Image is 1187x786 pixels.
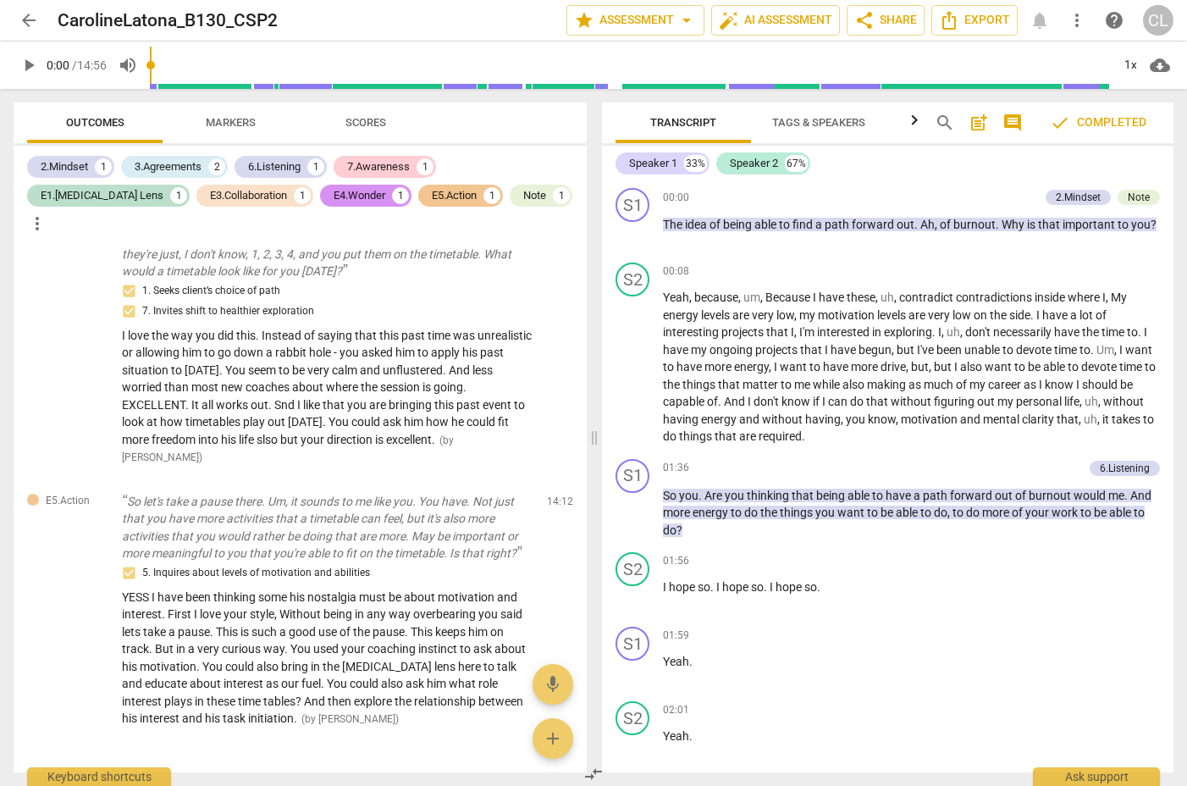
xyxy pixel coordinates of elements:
[27,213,47,234] span: more_vert
[732,308,752,322] span: are
[974,308,990,322] span: on
[533,664,573,705] button: Add voice note
[95,158,112,175] div: 1
[58,10,278,31] h2: CarolineLatona_B130_CSP2
[1027,218,1038,231] span: is
[1039,378,1045,391] span: I
[1016,395,1064,408] span: personal
[825,343,831,357] span: I
[762,412,805,426] span: without
[792,489,816,502] span: that
[983,412,1022,426] span: mental
[724,395,748,408] span: And
[954,360,960,374] span: I
[823,360,851,374] span: have
[135,158,202,175] div: 3.Agreements
[543,674,563,695] span: mic
[965,109,992,136] button: Add summary
[891,395,934,408] span: without
[947,325,960,339] span: Filler word
[854,10,875,30] span: share
[792,218,815,231] span: find
[952,308,974,322] span: low
[738,291,743,304] span: ,
[566,5,704,36] button: Assessment
[828,395,850,408] span: can
[663,461,689,475] span: 01:36
[1096,308,1107,322] span: of
[960,360,985,374] span: also
[1128,190,1150,205] div: Note
[965,325,993,339] span: don't
[1070,308,1079,322] span: a
[734,360,769,374] span: energy
[791,325,794,339] span: I
[701,412,739,426] span: energy
[1015,489,1029,502] span: of
[1085,395,1098,408] span: Filler word
[892,343,897,357] span: ,
[663,191,689,205] span: 00:00
[1084,412,1097,426] span: Filler word
[1029,489,1074,502] span: burnout
[847,489,872,502] span: able
[1068,291,1102,304] span: where
[707,395,718,408] span: of
[931,5,1018,36] button: Export
[1038,218,1063,231] span: that
[709,343,755,357] span: ongoing
[842,378,867,391] span: also
[739,429,759,443] span: are
[1114,343,1119,357] span: ,
[1076,378,1082,391] span: I
[780,360,809,374] span: want
[831,343,859,357] span: have
[701,308,732,322] span: levels
[805,412,841,426] span: having
[956,291,1035,304] span: contradictions
[1119,343,1125,357] span: I
[897,343,917,357] span: but
[794,378,813,391] span: me
[206,116,256,129] span: Markers
[1099,5,1129,36] a: Help
[1102,412,1112,426] span: it
[846,412,868,426] span: you
[914,489,923,502] span: a
[781,378,794,391] span: to
[543,728,563,749] span: add
[663,395,707,408] span: capable
[694,291,738,304] span: because
[66,116,124,129] span: Outcomes
[663,412,701,426] span: having
[711,5,840,36] button: AI Assessment
[1009,308,1030,322] span: side
[1143,5,1173,36] button: CL
[924,378,956,391] span: much
[960,412,983,426] span: and
[1098,395,1103,408] span: ,
[977,395,997,408] span: out
[872,325,884,339] span: in
[988,378,1024,391] span: career
[941,325,947,339] span: ,
[817,325,872,339] span: interested
[1131,218,1151,231] span: you
[769,360,774,374] span: ,
[523,187,546,204] div: Note
[1119,360,1145,374] span: time
[676,10,697,30] span: arrow_drop_down
[923,489,950,502] span: path
[990,308,1009,322] span: the
[813,395,822,408] span: if
[894,291,899,304] span: ,
[1101,325,1127,339] span: time
[684,155,707,172] div: 33%
[650,116,716,129] span: Transcript
[663,325,721,339] span: interesting
[210,187,287,204] div: E3.Collaboration
[721,325,766,339] span: projects
[802,429,805,443] span: .
[1002,343,1016,357] span: to
[663,360,676,374] span: to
